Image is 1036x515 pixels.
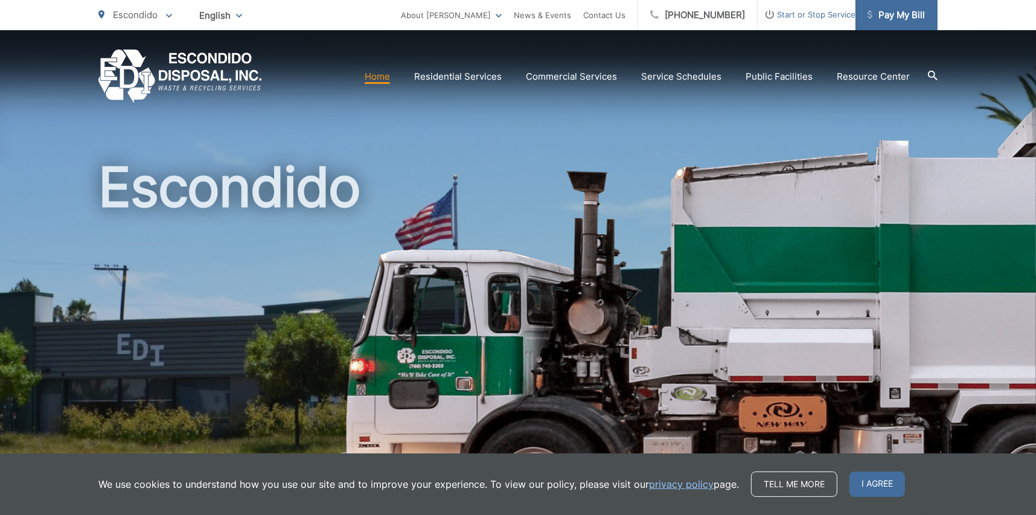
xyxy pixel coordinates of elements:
[414,69,502,84] a: Residential Services
[98,477,739,491] p: We use cookies to understand how you use our site and to improve your experience. To view our pol...
[583,8,625,22] a: Contact Us
[113,9,158,21] span: Escondido
[751,472,837,497] a: Tell me more
[746,69,813,84] a: Public Facilities
[649,477,714,491] a: privacy policy
[98,50,262,103] a: EDCD logo. Return to the homepage.
[837,69,910,84] a: Resource Center
[365,69,390,84] a: Home
[849,472,905,497] span: I agree
[401,8,502,22] a: About [PERSON_NAME]
[526,69,617,84] a: Commercial Services
[641,69,721,84] a: Service Schedules
[514,8,571,22] a: News & Events
[868,8,925,22] span: Pay My Bill
[190,5,251,26] span: English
